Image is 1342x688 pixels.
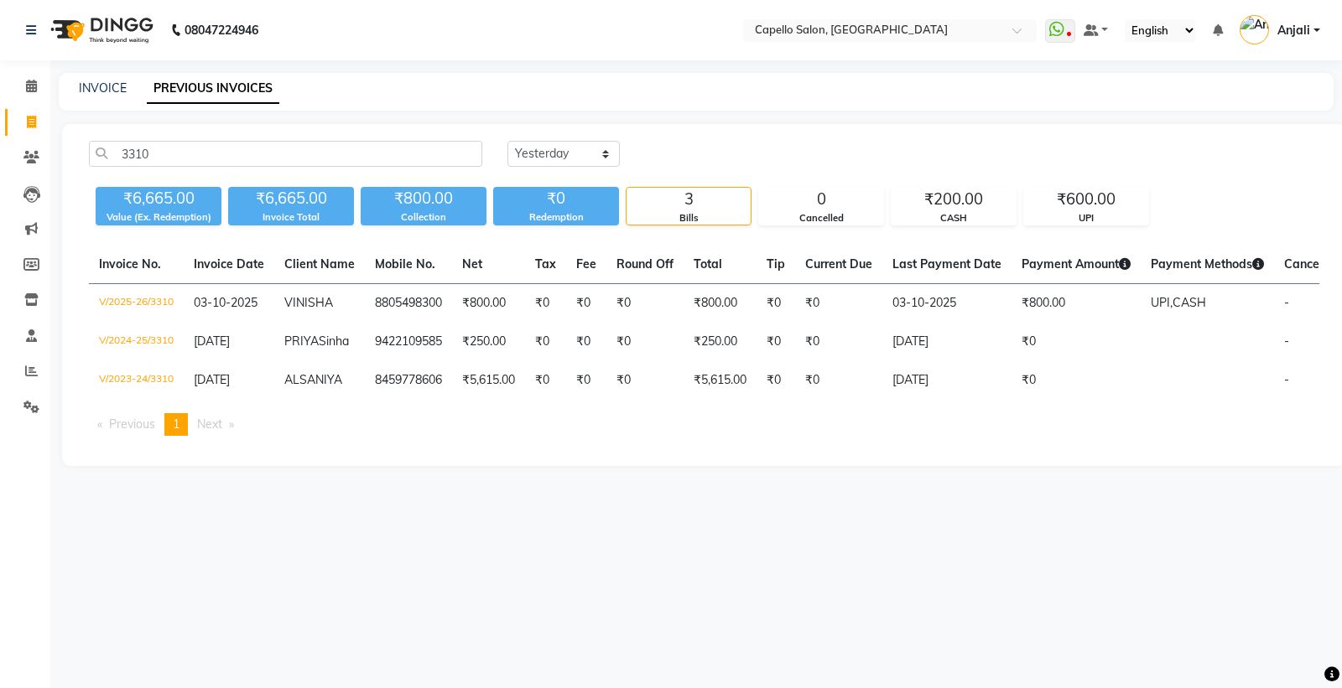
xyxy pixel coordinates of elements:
[684,361,757,400] td: ₹5,615.00
[1024,211,1148,225] div: UPI
[525,323,566,361] td: ₹0
[89,413,1319,436] nav: Pagination
[194,372,230,387] span: [DATE]
[684,323,757,361] td: ₹250.00
[1173,295,1206,310] span: CASH
[89,284,184,323] td: V/2025-26/3310
[795,284,882,323] td: ₹0
[452,323,525,361] td: ₹250.00
[566,284,606,323] td: ₹0
[365,361,452,400] td: 8459778606
[99,256,161,272] span: Invoice No.
[319,334,349,349] span: Sinha
[43,7,158,54] img: logo
[284,334,319,349] span: PRIYA
[1240,15,1269,44] img: Anjali
[185,7,258,54] b: 08047224946
[606,284,684,323] td: ₹0
[284,256,355,272] span: Client Name
[89,323,184,361] td: V/2024-25/3310
[462,256,482,272] span: Net
[576,256,596,272] span: Fee
[194,334,230,349] span: [DATE]
[1284,372,1289,387] span: -
[1284,334,1289,349] span: -
[892,256,1001,272] span: Last Payment Date
[795,323,882,361] td: ₹0
[452,361,525,400] td: ₹5,615.00
[365,284,452,323] td: 8805498300
[96,187,221,210] div: ₹6,665.00
[197,416,222,432] span: Next
[882,323,1012,361] td: [DATE]
[892,211,1016,225] div: CASH
[627,211,751,225] div: Bills
[694,256,722,272] span: Total
[79,80,127,96] a: INVOICE
[284,295,333,310] span: VINISHA
[892,188,1016,211] div: ₹200.00
[96,210,221,225] div: Value (Ex. Redemption)
[805,256,872,272] span: Current Due
[1277,22,1310,39] span: Anjali
[173,416,179,432] span: 1
[361,187,486,210] div: ₹800.00
[89,141,482,167] input: Search by Name/Mobile/Email/Invoice No
[1012,361,1141,400] td: ₹0
[616,256,674,272] span: Round Off
[194,256,264,272] span: Invoice Date
[757,323,795,361] td: ₹0
[493,187,619,210] div: ₹0
[228,210,354,225] div: Invoice Total
[566,361,606,400] td: ₹0
[1024,188,1148,211] div: ₹600.00
[147,74,279,104] a: PREVIOUS INVOICES
[1022,256,1131,272] span: Payment Amount
[375,256,435,272] span: Mobile No.
[1284,295,1289,310] span: -
[194,295,257,310] span: 03-10-2025
[606,361,684,400] td: ₹0
[493,210,619,225] div: Redemption
[525,284,566,323] td: ₹0
[89,361,184,400] td: V/2023-24/3310
[606,323,684,361] td: ₹0
[1012,323,1141,361] td: ₹0
[759,211,883,225] div: Cancelled
[795,361,882,400] td: ₹0
[228,187,354,210] div: ₹6,665.00
[684,284,757,323] td: ₹800.00
[284,372,342,387] span: ALSANIYA
[1151,256,1264,272] span: Payment Methods
[1151,295,1173,310] span: UPI,
[525,361,566,400] td: ₹0
[365,323,452,361] td: 9422109585
[882,361,1012,400] td: [DATE]
[767,256,785,272] span: Tip
[361,210,486,225] div: Collection
[627,188,751,211] div: 3
[535,256,556,272] span: Tax
[566,323,606,361] td: ₹0
[759,188,883,211] div: 0
[452,284,525,323] td: ₹800.00
[109,416,155,432] span: Previous
[1012,284,1141,323] td: ₹800.00
[882,284,1012,323] td: 03-10-2025
[757,361,795,400] td: ₹0
[757,284,795,323] td: ₹0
